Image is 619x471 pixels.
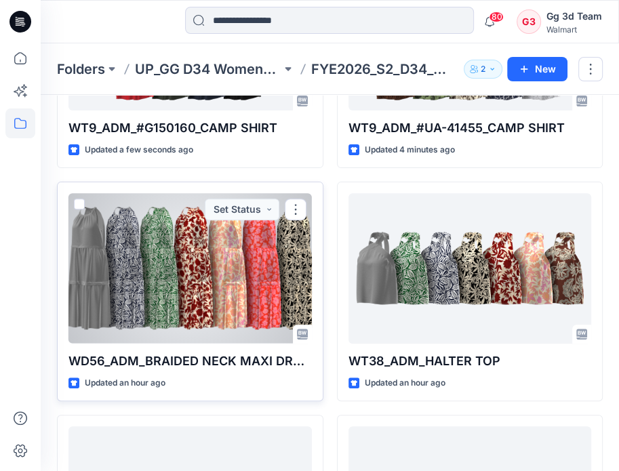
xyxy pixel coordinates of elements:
p: WT38_ADM_HALTER TOP [348,352,592,371]
a: UP_GG D34 Womens Tops and Dresses [135,60,281,79]
p: WT9_ADM_#G150160_CAMP SHIRT [68,119,312,138]
p: WT9_ADM_#UA-41455_CAMP SHIRT [348,119,592,138]
button: 2 [464,60,502,79]
p: Updated an hour ago [365,376,445,390]
div: Walmart [546,24,602,35]
button: New [507,57,567,81]
a: Folders [57,60,105,79]
p: 2 [481,62,485,77]
div: Gg 3d Team [546,8,602,24]
p: FYE2026_S2_D34_Womens Tops and Dresses_GG [311,60,458,79]
a: WT38_ADM_HALTER TOP [348,193,592,344]
span: 80 [489,12,504,22]
p: Updated an hour ago [85,376,165,390]
p: Updated 4 minutes ago [365,143,455,157]
p: WD56_ADM_BRAIDED NECK MAXI DRESS [68,352,312,371]
p: Updated a few seconds ago [85,143,193,157]
a: WD56_ADM_BRAIDED NECK MAXI DRESS [68,193,312,344]
div: G3 [517,9,541,34]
